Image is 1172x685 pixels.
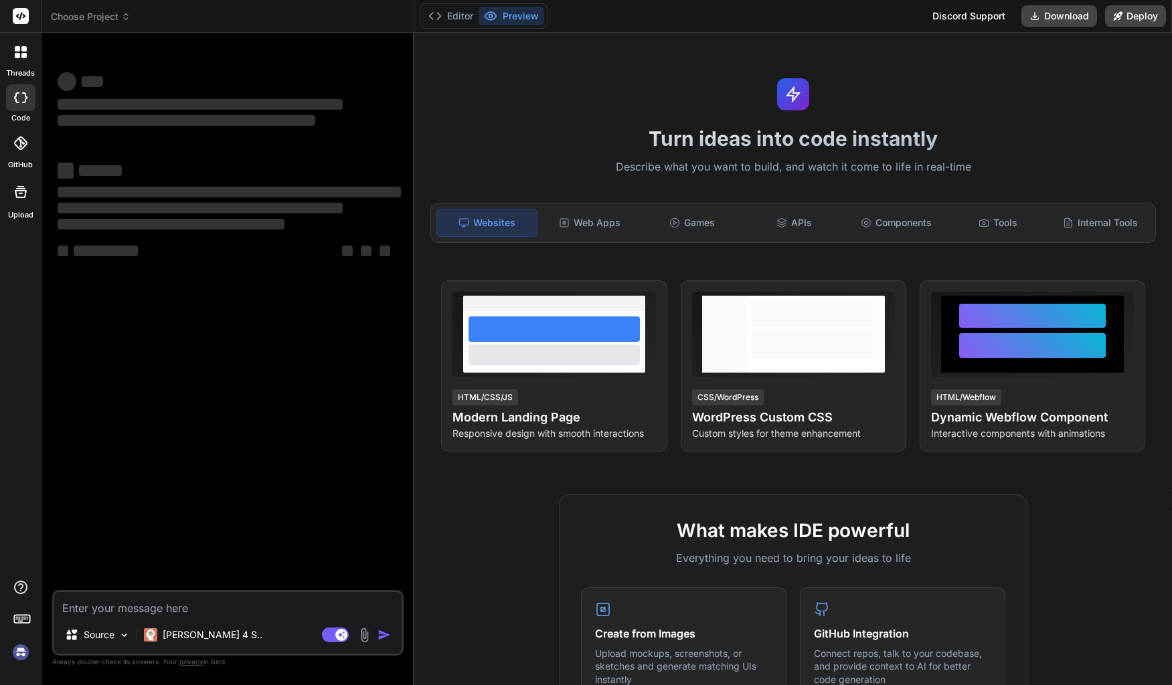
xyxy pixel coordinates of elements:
[581,550,1005,566] p: Everything you need to bring your ideas to life
[9,641,32,664] img: signin
[948,209,1048,237] div: Tools
[51,10,131,23] span: Choose Project
[52,656,404,668] p: Always double-check its answers. Your in Bind
[378,628,391,642] img: icon
[642,209,742,237] div: Games
[846,209,946,237] div: Components
[479,7,544,25] button: Preview
[436,209,537,237] div: Websites
[931,389,1001,405] div: HTML/Webflow
[8,159,33,171] label: GitHub
[581,516,1005,545] h2: What makes IDE powerful
[924,5,1013,27] div: Discord Support
[84,628,114,642] p: Source
[79,165,122,176] span: ‌
[82,76,103,87] span: ‌
[8,209,33,221] label: Upload
[452,427,655,440] p: Responsive design with smooth interactions
[144,628,157,642] img: Claude 4 Sonnet
[357,627,372,643] img: attachment
[58,72,76,91] span: ‌
[380,246,390,256] span: ‌
[814,625,991,642] h4: GitHub Integration
[540,209,640,237] div: Web Apps
[931,427,1134,440] p: Interactive components with animations
[74,246,138,256] span: ‌
[1050,209,1150,237] div: Internal Tools
[361,246,371,256] span: ‌
[692,408,895,427] h4: WordPress Custom CSS
[1021,5,1097,27] button: Download
[692,427,895,440] p: Custom styles for theme enhancement
[422,126,1164,151] h1: Turn ideas into code instantly
[58,246,68,256] span: ‌
[422,159,1164,176] p: Describe what you want to build, and watch it come to life in real-time
[452,389,518,405] div: HTML/CSS/JS
[1105,5,1166,27] button: Deploy
[58,187,401,197] span: ‌
[163,628,262,642] p: [PERSON_NAME] 4 S..
[6,68,35,79] label: threads
[452,408,655,427] h4: Modern Landing Page
[58,115,315,126] span: ‌
[118,629,130,641] img: Pick Models
[58,163,74,179] span: ‌
[595,625,772,642] h4: Create from Images
[744,209,844,237] div: APIs
[58,203,343,213] span: ‌
[423,7,479,25] button: Editor
[58,219,284,229] span: ‌
[931,408,1134,427] h4: Dynamic Webflow Component
[58,99,343,110] span: ‌
[692,389,764,405] div: CSS/WordPress
[11,112,30,124] label: code
[179,658,203,666] span: privacy
[342,246,353,256] span: ‌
